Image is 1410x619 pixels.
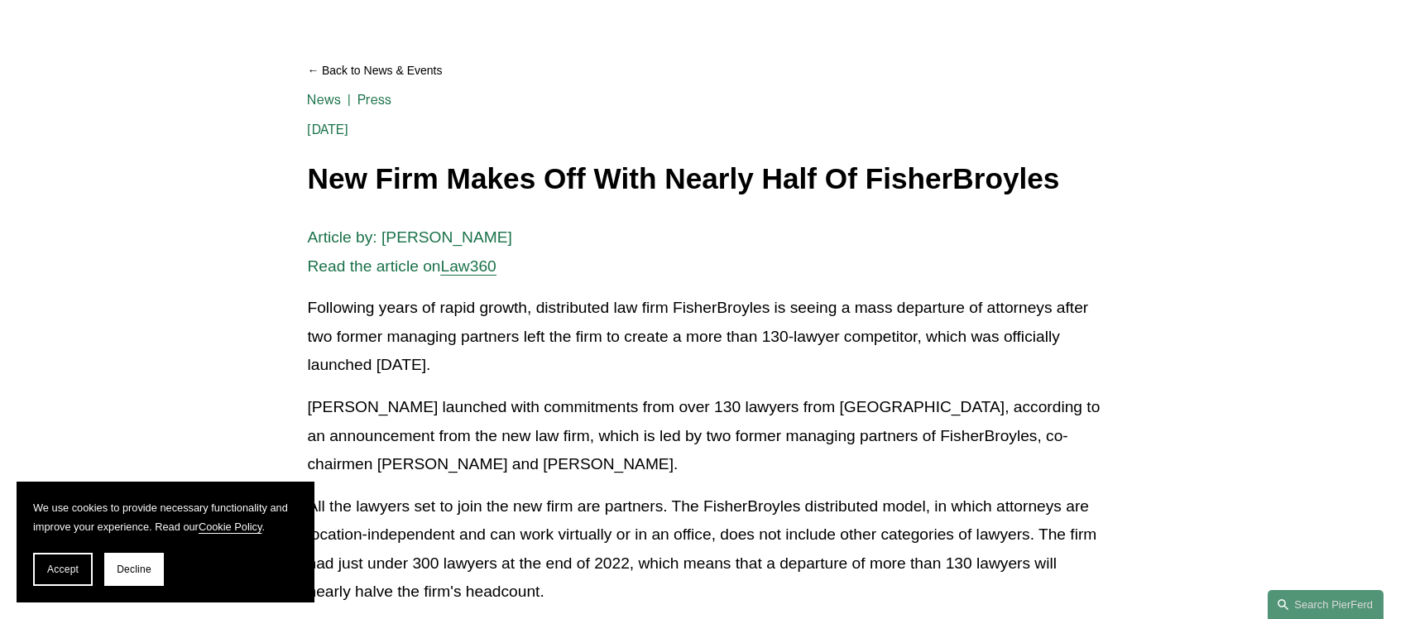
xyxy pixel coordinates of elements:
[357,92,391,108] a: Press
[307,122,348,137] span: [DATE]
[33,553,93,586] button: Accept
[1268,590,1384,619] a: Search this site
[33,498,298,536] p: We use cookies to provide necessary functionality and improve your experience. Read our .
[307,294,1102,380] p: Following years of rapid growth, distributed law firm FisherBroyles is seeing a mass departure of...
[307,492,1102,607] p: All the lawyers set to join the new firm are partners. The FisherBroyles distributed model, in wh...
[307,163,1102,195] h1: New Firm Makes Off With Nearly Half Of FisherBroyles
[307,228,511,275] span: Article by: [PERSON_NAME] Read the article on
[307,393,1102,479] p: [PERSON_NAME] launched with commitments from over 130 lawyers from [GEOGRAPHIC_DATA], according t...
[47,564,79,575] span: Accept
[441,257,496,275] a: Law360
[17,482,314,602] section: Cookie banner
[307,56,1102,85] a: Back to News & Events
[307,92,341,108] a: News
[104,553,164,586] button: Decline
[117,564,151,575] span: Decline
[199,521,262,533] a: Cookie Policy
